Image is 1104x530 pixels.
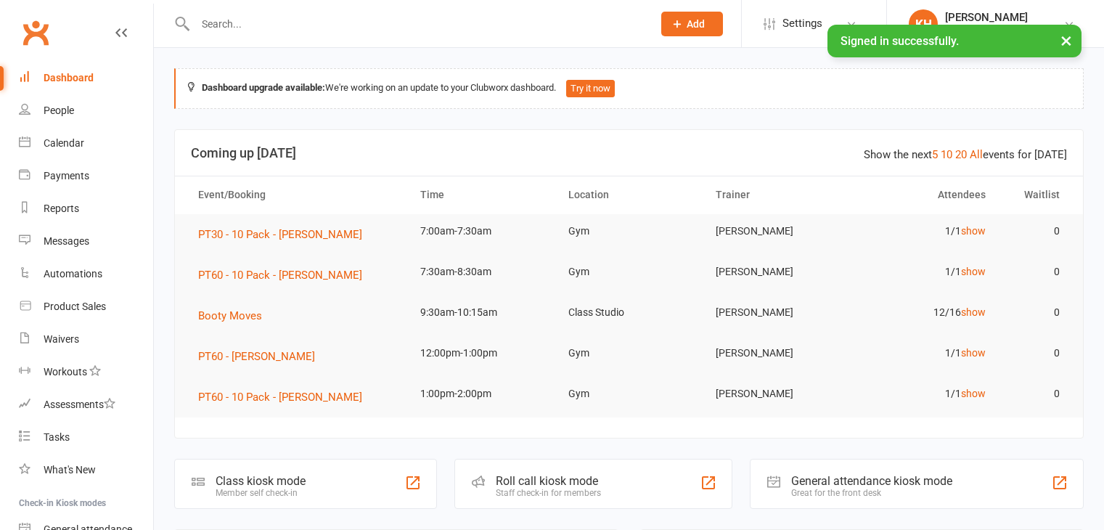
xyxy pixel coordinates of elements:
div: Workouts [44,366,87,378]
div: Payments [44,170,89,182]
div: Calendar [44,137,84,149]
a: 5 [932,148,938,161]
td: [PERSON_NAME] [703,255,851,289]
td: 7:30am-8:30am [407,255,555,289]
td: Gym [555,377,703,411]
div: Tasks [44,431,70,443]
div: Great for the front desk [791,488,952,498]
span: Add [687,18,705,30]
a: Dashboard [19,62,153,94]
a: Automations [19,258,153,290]
a: show [961,266,986,277]
span: PT60 - 10 Pack - [PERSON_NAME] [198,391,362,404]
button: PT30 - 10 Pack - [PERSON_NAME] [198,226,372,243]
td: 1/1 [851,214,999,248]
span: Signed in successfully. [841,34,959,48]
div: People [44,105,74,116]
div: Messages [44,235,89,247]
div: Roll call kiosk mode [496,474,601,488]
a: Calendar [19,127,153,160]
button: PT60 - 10 Pack - [PERSON_NAME] [198,266,372,284]
button: PT60 - [PERSON_NAME] [198,348,325,365]
td: 1/1 [851,255,999,289]
td: 1/1 [851,336,999,370]
button: PT60 - 10 Pack - [PERSON_NAME] [198,388,372,406]
a: People [19,94,153,127]
div: General attendance kiosk mode [791,474,952,488]
a: Payments [19,160,153,192]
span: Booty Moves [198,309,262,322]
span: PT60 - 10 Pack - [PERSON_NAME] [198,269,362,282]
div: Automations [44,268,102,280]
div: Product Sales [44,301,106,312]
div: [PERSON_NAME] [945,11,1033,24]
a: show [961,225,986,237]
th: Event/Booking [185,176,407,213]
td: Gym [555,336,703,370]
div: NRG Fitness Centre [945,24,1033,37]
td: 1:00pm-2:00pm [407,377,555,411]
td: 0 [999,295,1073,330]
a: Tasks [19,421,153,454]
td: 0 [999,377,1073,411]
td: [PERSON_NAME] [703,336,851,370]
td: 9:30am-10:15am [407,295,555,330]
div: Class kiosk mode [216,474,306,488]
span: PT30 - 10 Pack - [PERSON_NAME] [198,228,362,241]
th: Time [407,176,555,213]
button: Add [661,12,723,36]
strong: Dashboard upgrade available: [202,82,325,93]
a: show [961,388,986,399]
div: Waivers [44,333,79,345]
td: [PERSON_NAME] [703,377,851,411]
div: Assessments [44,399,115,410]
div: Show the next events for [DATE] [864,146,1067,163]
a: show [961,306,986,318]
th: Trainer [703,176,851,213]
a: All [970,148,983,161]
div: Staff check-in for members [496,488,601,498]
a: show [961,347,986,359]
td: [PERSON_NAME] [703,214,851,248]
td: 7:00am-7:30am [407,214,555,248]
div: KH [909,9,938,38]
input: Search... [191,14,642,34]
a: 20 [955,148,967,161]
a: What's New [19,454,153,486]
td: [PERSON_NAME] [703,295,851,330]
td: Class Studio [555,295,703,330]
td: Gym [555,255,703,289]
div: Member self check-in [216,488,306,498]
a: Clubworx [17,15,54,51]
td: Gym [555,214,703,248]
td: 0 [999,336,1073,370]
h3: Coming up [DATE] [191,146,1067,160]
a: Waivers [19,323,153,356]
td: 12:00pm-1:00pm [407,336,555,370]
div: What's New [44,464,96,476]
th: Attendees [851,176,999,213]
a: Product Sales [19,290,153,323]
td: 0 [999,255,1073,289]
button: × [1053,25,1079,56]
a: 10 [941,148,952,161]
a: Messages [19,225,153,258]
div: Reports [44,203,79,214]
span: Settings [782,7,822,40]
div: We're working on an update to your Clubworx dashboard. [174,68,1084,109]
div: Dashboard [44,72,94,83]
a: Workouts [19,356,153,388]
button: Try it now [566,80,615,97]
td: 12/16 [851,295,999,330]
th: Waitlist [999,176,1073,213]
td: 0 [999,214,1073,248]
th: Location [555,176,703,213]
a: Assessments [19,388,153,421]
a: Reports [19,192,153,225]
span: PT60 - [PERSON_NAME] [198,350,315,363]
button: Booty Moves [198,307,272,325]
td: 1/1 [851,377,999,411]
